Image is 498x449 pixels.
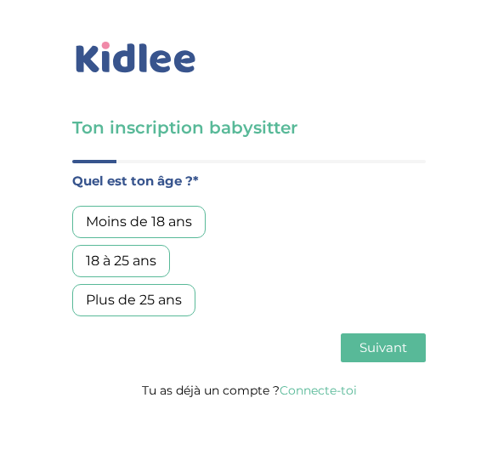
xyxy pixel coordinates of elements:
button: Précédent [72,333,152,362]
div: Moins de 18 ans [72,206,206,238]
img: logo_kidlee_bleu [72,38,200,77]
span: Suivant [359,339,407,355]
label: Quel est ton âge ?* [72,170,426,192]
h3: Ton inscription babysitter [72,116,426,139]
div: Plus de 25 ans [72,284,195,316]
button: Suivant [341,333,426,362]
a: Connecte-toi [280,383,357,398]
p: Tu as déjà un compte ? [72,379,426,401]
div: 18 à 25 ans [72,245,170,277]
